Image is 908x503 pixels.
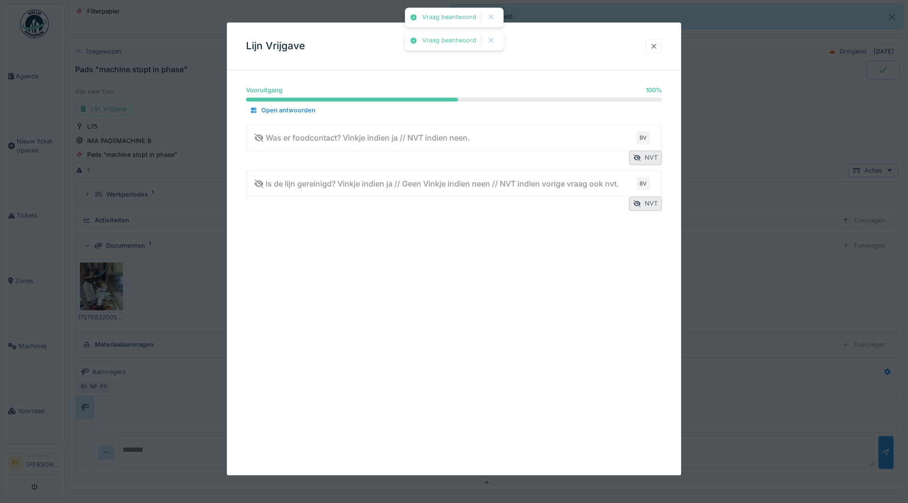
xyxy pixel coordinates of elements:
[250,175,658,193] summary: Is de lijn gereinigd? Vinkje indien ja // Geen Vinkje indien neen // NVT indien vorige vraag ook ...
[246,98,662,102] progress: 100 %
[246,40,305,52] h3: Lijn Vrijgave
[246,104,319,117] div: Open antwoorden
[422,37,476,45] div: Vraag beantwoord
[422,13,476,22] div: Vraag beantwoord
[254,178,619,189] div: Is de lijn gereinigd? Vinkje indien ja // Geen Vinkje indien neen // NVT indien vorige vraag ook ...
[629,151,662,165] div: NVT
[246,86,282,95] div: Vooruitgang
[637,131,650,144] div: BV
[254,132,470,143] div: Was er foodcontact? Vinkje indien ja // NVT indien neen.
[629,197,662,211] div: NVT
[646,86,662,95] div: 100 %
[637,177,650,190] div: BV
[250,129,658,147] summary: Was er foodcontact? Vinkje indien ja // NVT indien neen.BV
